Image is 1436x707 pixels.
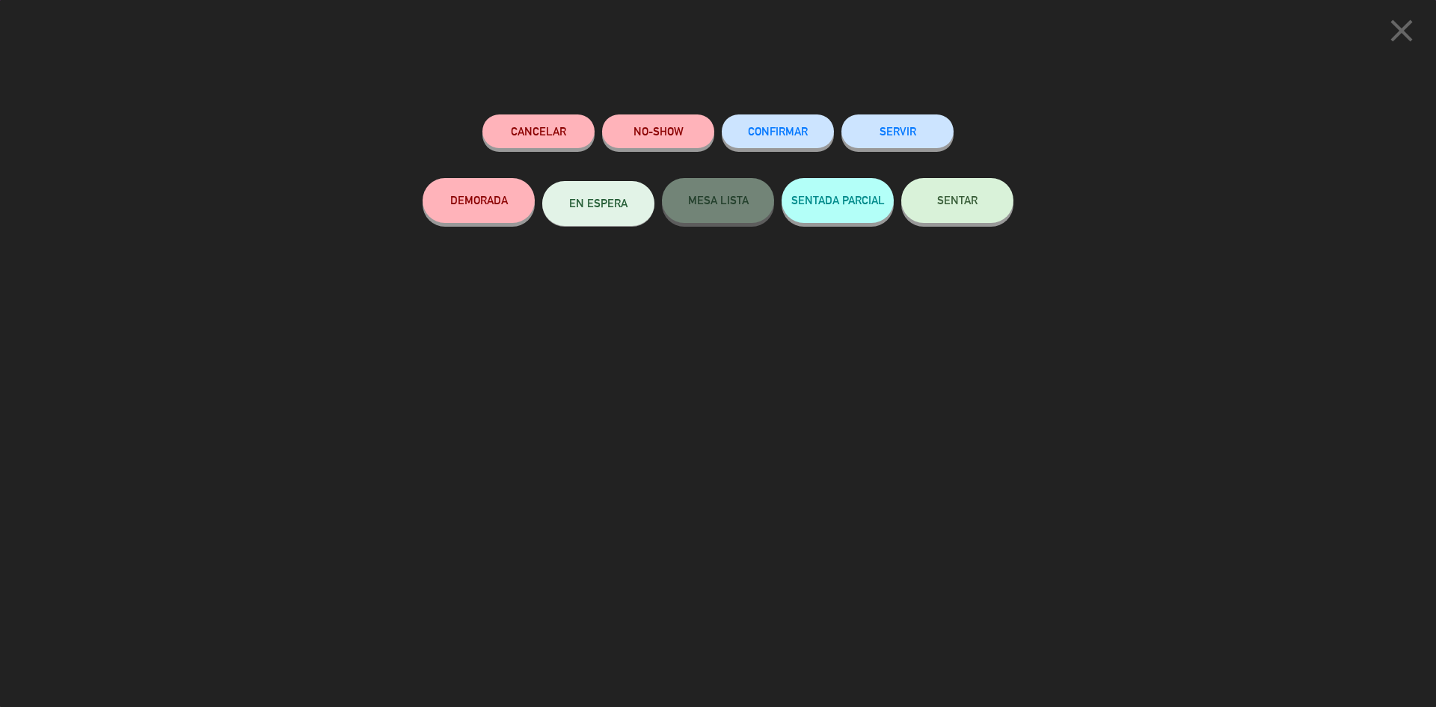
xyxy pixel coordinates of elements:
button: Cancelar [482,114,595,148]
button: EN ESPERA [542,181,654,226]
i: close [1383,12,1420,49]
button: MESA LISTA [662,178,774,223]
button: CONFIRMAR [722,114,834,148]
button: DEMORADA [423,178,535,223]
button: SENTAR [901,178,1013,223]
span: SENTAR [937,194,978,206]
span: CONFIRMAR [748,125,808,138]
button: NO-SHOW [602,114,714,148]
button: SENTADA PARCIAL [782,178,894,223]
button: SERVIR [841,114,954,148]
button: close [1378,11,1425,55]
